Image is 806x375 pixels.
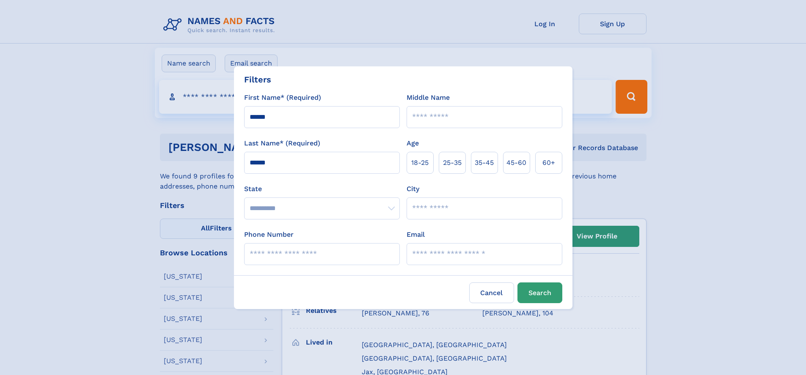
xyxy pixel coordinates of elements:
[244,184,400,194] label: State
[475,158,494,168] span: 35‑45
[411,158,429,168] span: 18‑25
[407,184,419,194] label: City
[517,282,562,303] button: Search
[244,138,320,148] label: Last Name* (Required)
[542,158,555,168] span: 60+
[469,282,514,303] label: Cancel
[244,93,321,103] label: First Name* (Required)
[407,138,419,148] label: Age
[443,158,462,168] span: 25‑35
[407,230,425,240] label: Email
[244,73,271,86] div: Filters
[407,93,450,103] label: Middle Name
[244,230,294,240] label: Phone Number
[506,158,526,168] span: 45‑60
